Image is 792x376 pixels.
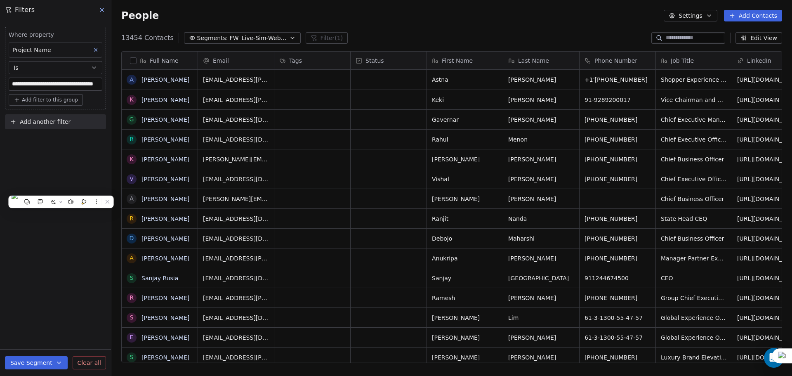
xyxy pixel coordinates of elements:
[230,34,288,43] span: FW_Live-Sim-Webinar-14Oct'25-IND+ANZ CX
[508,116,574,124] span: [PERSON_NAME]
[432,234,498,243] span: Debojo
[580,52,655,69] div: Phone Number
[203,155,269,163] span: [PERSON_NAME][EMAIL_ADDRESS][PERSON_NAME][DOMAIN_NAME]
[432,96,498,104] span: Keki
[141,334,189,341] a: [PERSON_NAME]
[585,254,651,262] span: [PHONE_NUMBER]
[585,314,651,322] span: 61-3-1300-55-47-57
[141,215,189,222] a: [PERSON_NAME]
[432,76,498,84] span: Astna
[661,254,727,262] span: Manager Partner Experience
[141,116,189,123] a: [PERSON_NAME]
[203,353,269,362] span: [EMAIL_ADDRESS][PERSON_NAME][DOMAIN_NAME]
[661,96,727,104] span: Vice Chairman and CEO
[203,76,269,84] span: [EMAIL_ADDRESS][PERSON_NAME][PERSON_NAME][DOMAIN_NAME]
[203,314,269,322] span: [EMAIL_ADDRESS][DOMAIN_NAME]
[141,315,189,321] a: [PERSON_NAME]
[661,333,727,342] span: Global Experience Owner
[121,33,174,43] span: 13454 Contacts
[203,274,269,282] span: [EMAIL_ADDRESS][DOMAIN_NAME]
[518,57,549,65] span: Last Name
[432,353,498,362] span: [PERSON_NAME]
[661,215,727,223] span: State Head CEQ
[432,135,498,144] span: Rahul
[671,57,694,65] span: Job Title
[130,234,134,243] div: D
[661,76,727,84] span: Shopper Experience Manager
[724,10,782,21] button: Add Contacts
[141,136,189,143] a: [PERSON_NAME]
[432,116,498,124] span: Gavernar
[585,294,651,302] span: [PHONE_NUMBER]
[508,135,574,144] span: Menon
[585,274,651,282] span: 911244674500
[432,333,498,342] span: [PERSON_NAME]
[203,234,269,243] span: [EMAIL_ADDRESS][DOMAIN_NAME]
[130,95,133,104] div: K
[661,135,727,144] span: Chief Executive Officer & Director Medical Services - Cluster 2
[432,274,498,282] span: Sanjay
[503,52,579,69] div: Last Name
[150,57,179,65] span: Full Name
[130,333,134,342] div: E
[427,52,503,69] div: First Name
[508,215,574,223] span: Nanda
[141,176,189,182] a: [PERSON_NAME]
[508,155,574,163] span: [PERSON_NAME]
[661,353,727,362] span: Luxury Brand Elevation & Client Experience Manager - ANZ
[130,76,134,84] div: A
[656,52,732,69] div: Job Title
[130,214,134,223] div: R
[203,116,269,124] span: [EMAIL_ADDRESS][DOMAIN_NAME]
[508,274,574,282] span: [GEOGRAPHIC_DATA]
[508,234,574,243] span: Maharshi
[585,155,651,163] span: [PHONE_NUMBER]
[130,175,134,183] div: V
[274,52,350,69] div: Tags
[141,275,178,281] a: Sanjay Rusia
[735,32,782,44] button: Edit View
[213,57,229,65] span: Email
[122,52,198,69] div: Full Name
[432,175,498,183] span: Vishal
[661,195,727,203] span: Chief Business Officer
[203,135,269,144] span: [EMAIL_ADDRESS][DOMAIN_NAME]
[585,215,651,223] span: [PHONE_NUMBER]
[141,255,189,262] a: [PERSON_NAME]
[585,135,651,144] span: [PHONE_NUMBER]
[203,195,269,203] span: [PERSON_NAME][EMAIL_ADDRESS][DOMAIN_NAME]
[306,32,348,44] button: Filter(1)
[432,254,498,262] span: Anukripa
[130,194,134,203] div: A
[130,155,133,163] div: K
[508,175,574,183] span: [PERSON_NAME]
[130,115,134,124] div: G
[203,254,269,262] span: [EMAIL_ADDRESS][PERSON_NAME][DOMAIN_NAME]
[508,294,574,302] span: [PERSON_NAME]
[585,234,651,243] span: [PHONE_NUMBER]
[351,52,427,69] div: Status
[594,57,637,65] span: Phone Number
[121,9,159,22] span: People
[432,155,498,163] span: [PERSON_NAME]
[508,353,574,362] span: [PERSON_NAME]
[661,175,727,183] span: Chief Executive Officer - Apollo Homecare
[508,314,574,322] span: Lim
[661,116,727,124] span: Chief Executive Manager
[130,313,134,322] div: S
[130,274,134,282] div: S
[130,135,134,144] div: R
[141,235,189,242] a: [PERSON_NAME]
[130,293,134,302] div: R
[661,274,727,282] span: CEO
[585,353,651,362] span: [PHONE_NUMBER]
[664,10,717,21] button: Settings
[365,57,384,65] span: Status
[289,57,302,65] span: Tags
[585,116,651,124] span: [PHONE_NUMBER]
[432,195,498,203] span: [PERSON_NAME]
[508,195,574,203] span: [PERSON_NAME]
[661,155,727,163] span: Chief Business Officer
[197,34,228,43] span: Segments:
[141,76,189,83] a: [PERSON_NAME]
